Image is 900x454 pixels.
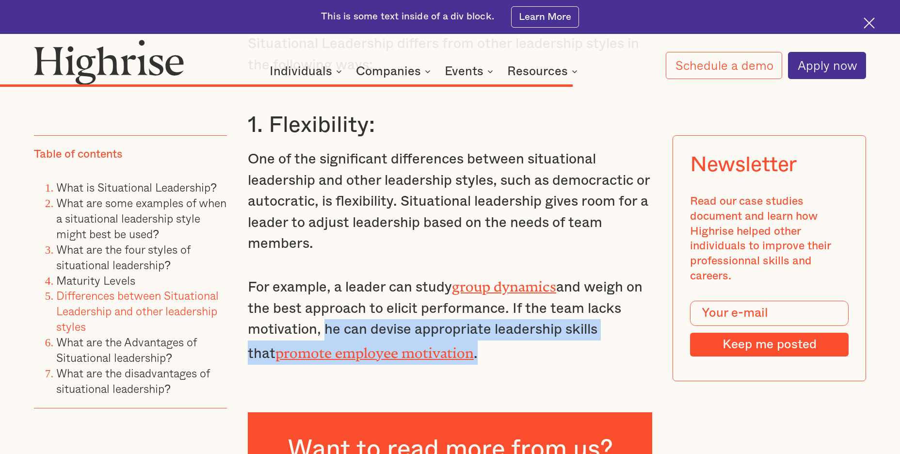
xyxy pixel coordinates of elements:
a: What are the four styles of situational leadership? [56,241,190,274]
h3: 1. Flexibility: [248,111,652,139]
input: Your e-mail [690,300,849,325]
a: Differences between Situational Leadership and other leadership styles [56,287,219,335]
div: Newsletter [690,152,797,177]
form: Modal Form [690,300,849,356]
div: Companies [356,65,434,77]
div: Individuals [270,65,332,77]
a: Learn More [511,6,579,28]
div: Individuals [270,65,345,77]
div: Resources [507,65,580,77]
a: What is Situational Leadership? [56,178,217,196]
div: Table of contents [34,147,123,162]
a: What are the Advantages of Situational leadership? [56,333,196,366]
a: group dynamics [452,278,556,288]
div: Read our case studies document and learn how Highrise helped other individuals to improve their p... [690,194,849,283]
div: Resources [507,65,568,77]
a: Apply now [788,52,867,79]
a: Schedule a demo [666,52,783,79]
a: promote employee motivation [275,345,474,354]
div: Companies [356,65,421,77]
img: Cross icon [864,17,875,29]
p: For example, a leader can study and weigh on the best approach to elicit performance. If the team... [248,274,652,364]
div: Events [445,65,483,77]
div: This is some text inside of a div block. [321,10,494,24]
a: What are some examples of when a situational leadership style might best be used? [56,194,226,243]
p: One of the significant differences between situational leadership and other leadership styles, su... [248,149,652,255]
input: Keep me posted [690,333,849,357]
img: Highrise logo [34,39,184,85]
a: What are the disadvantages of situational leadership? [56,364,209,397]
div: Events [445,65,496,77]
a: Maturity Levels [56,271,135,289]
